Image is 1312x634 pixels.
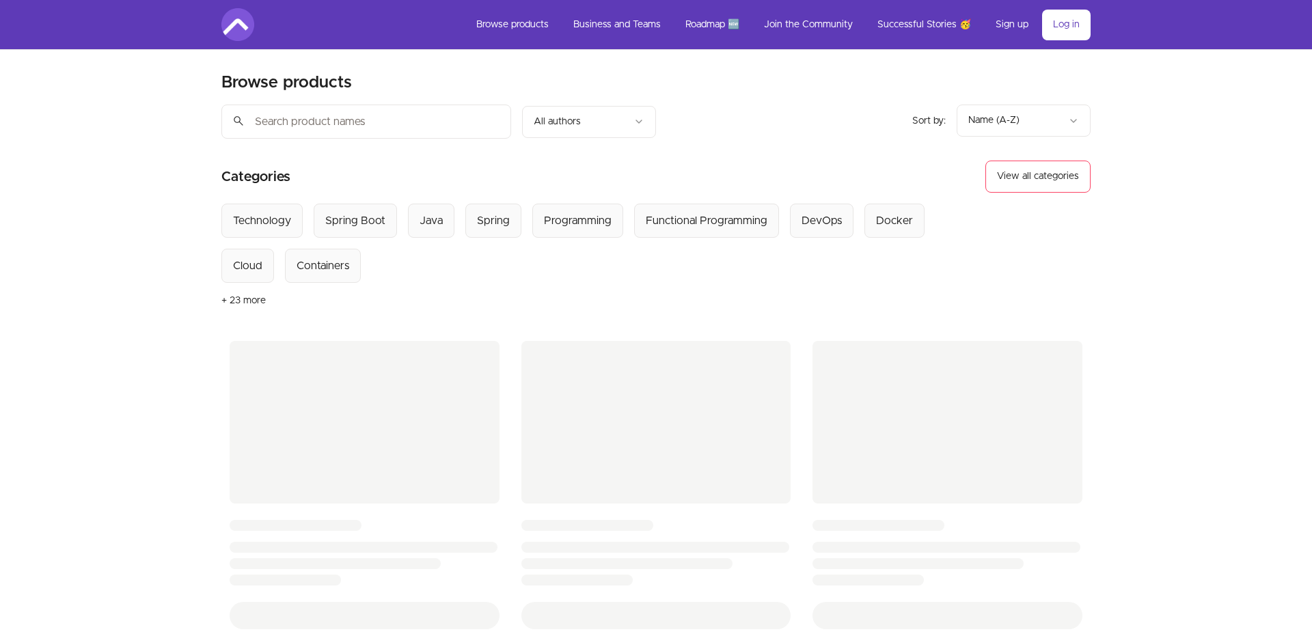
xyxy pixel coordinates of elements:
[912,116,946,126] span: Sort by:
[221,72,352,94] h2: Browse products
[562,10,672,40] a: Business and Teams
[420,212,443,229] div: Java
[753,10,864,40] a: Join the Community
[297,258,349,274] div: Containers
[325,212,385,229] div: Spring Boot
[477,212,510,229] div: Spring
[221,105,511,139] input: Search product names
[866,10,982,40] a: Successful Stories 🥳
[465,10,560,40] a: Browse products
[522,106,656,138] button: Filter by author
[985,10,1039,40] a: Sign up
[802,212,842,229] div: DevOps
[544,212,612,229] div: Programming
[221,161,290,193] h2: Categories
[876,212,913,229] div: Docker
[221,283,266,319] button: + 23 more
[674,10,750,40] a: Roadmap 🆕
[221,8,254,41] img: Amigoscode logo
[465,10,1091,40] nav: Main
[1042,10,1091,40] a: Log in
[233,258,262,274] div: Cloud
[957,105,1091,137] button: Product sort options
[232,111,245,130] span: search
[646,212,767,229] div: Functional Programming
[233,212,291,229] div: Technology
[985,161,1091,193] button: View all categories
